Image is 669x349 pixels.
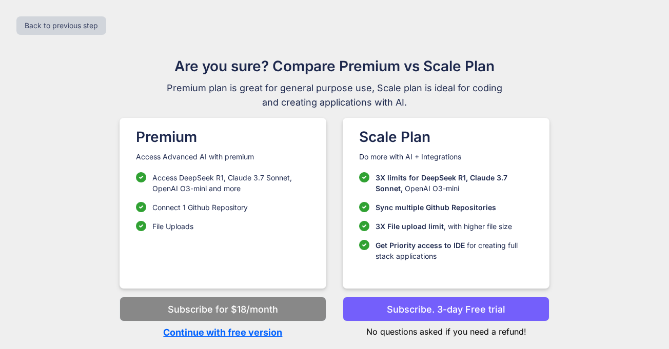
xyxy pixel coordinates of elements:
p: Connect 1 Github Repository [152,202,248,213]
p: Do more with AI + Integrations [359,152,533,162]
img: checklist [359,172,369,182]
img: checklist [136,202,146,212]
p: Subscribe. 3-day Free trial [387,302,505,316]
p: Access DeepSeek R1, Claude 3.7 Sonnet, OpenAI O3-mini and more [152,172,310,194]
p: Subscribe for $18/month [168,302,278,316]
p: No questions asked if you need a refund! [343,321,549,338]
p: for creating full stack applications [376,240,533,261]
p: Continue with free version [120,325,326,339]
span: Get Priority access to IDE [376,241,465,250]
p: , with higher file size [376,221,512,232]
img: checklist [359,221,369,231]
button: Subscribe for $18/month [120,297,326,321]
button: Back to previous step [16,16,106,35]
img: checklist [136,221,146,231]
h1: Are you sure? Compare Premium vs Scale Plan [162,55,507,77]
button: Subscribe. 3-day Free trial [343,297,549,321]
span: 3X limits for DeepSeek R1, Claude 3.7 Sonnet, [376,173,507,193]
p: Access Advanced AI with premium [136,152,310,162]
h1: Premium [136,126,310,148]
img: checklist [359,202,369,212]
p: File Uploads [152,221,193,232]
img: checklist [136,172,146,182]
p: OpenAI O3-mini [376,172,533,194]
p: Sync multiple Github Repositories [376,202,496,213]
span: 3X File upload limit [376,222,444,231]
img: checklist [359,240,369,250]
h1: Scale Plan [359,126,533,148]
span: Premium plan is great for general purpose use, Scale plan is ideal for coding and creating applic... [162,81,507,110]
